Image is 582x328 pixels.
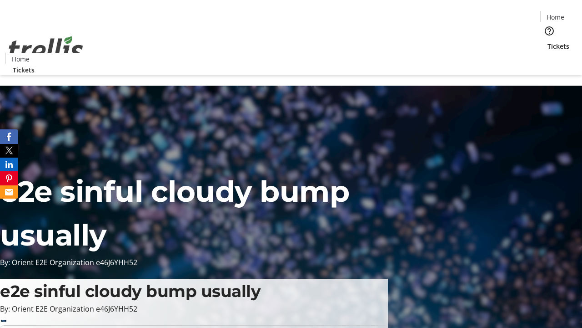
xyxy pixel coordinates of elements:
a: Tickets [540,41,577,51]
span: Home [12,54,30,64]
a: Tickets [5,65,42,75]
button: Help [540,22,558,40]
button: Cart [540,51,558,69]
span: Tickets [547,41,569,51]
img: Orient E2E Organization e46J6YHH52's Logo [5,26,86,72]
span: Home [547,12,564,22]
a: Home [6,54,35,64]
span: Tickets [13,65,35,75]
a: Home [541,12,570,22]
